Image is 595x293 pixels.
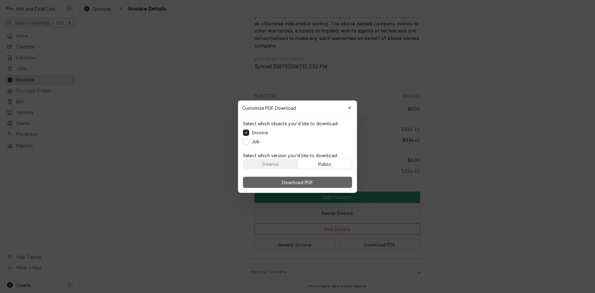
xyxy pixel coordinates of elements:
span: Download PDF [281,179,315,185]
label: Job [252,138,260,145]
div: Internal [262,161,279,167]
div: Customize PDF Download [238,100,357,115]
p: Select which objects you'd like to download: [243,120,338,127]
div: Public [318,161,331,167]
button: Download PDF [243,177,352,188]
p: Select which version you'd like to download: [243,152,352,159]
label: Invoice [252,129,268,136]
